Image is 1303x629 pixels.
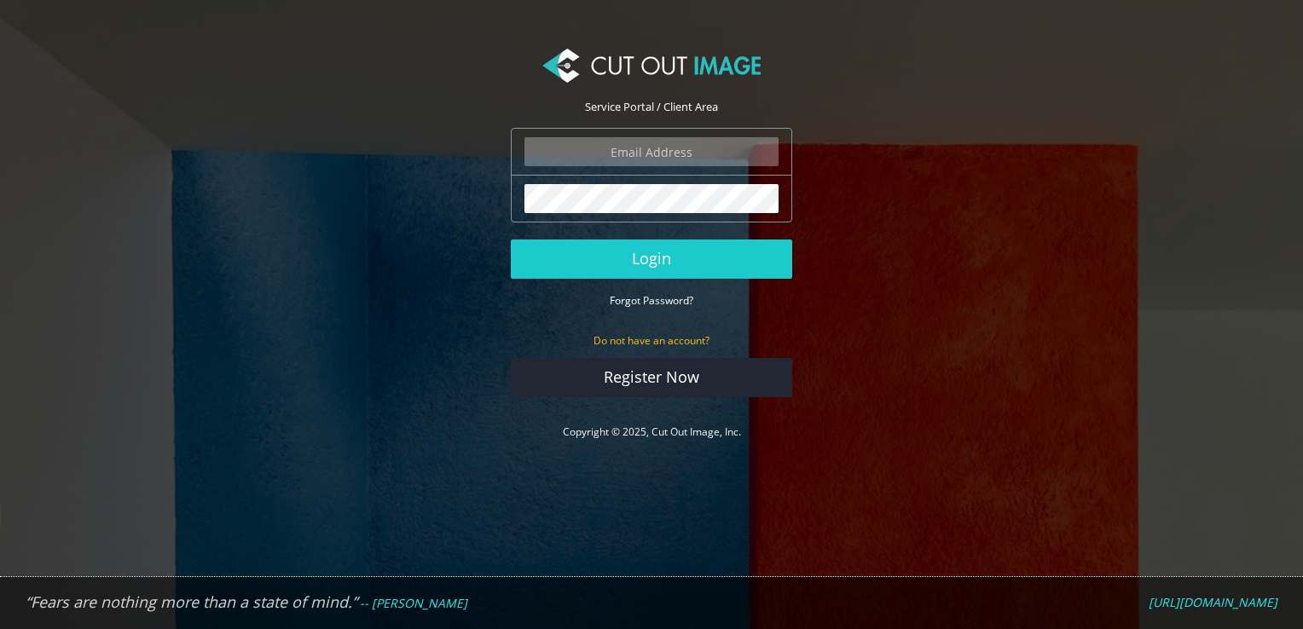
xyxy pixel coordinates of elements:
[524,137,779,166] input: Email Address
[360,595,467,611] em: -- [PERSON_NAME]
[511,239,792,279] button: Login
[585,99,718,114] span: Service Portal / Client Area
[1149,595,1277,610] a: [URL][DOMAIN_NAME]
[610,293,693,308] small: Forgot Password?
[542,49,761,83] img: Cut Out Image
[26,591,357,612] em: “Fears are nothing more than a state of mind.”
[511,358,792,397] a: Register Now
[594,333,709,348] small: Do not have an account?
[610,292,693,308] a: Forgot Password?
[563,424,741,439] a: Copyright © 2025, Cut Out Image, Inc.
[1149,594,1277,610] em: [URL][DOMAIN_NAME]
